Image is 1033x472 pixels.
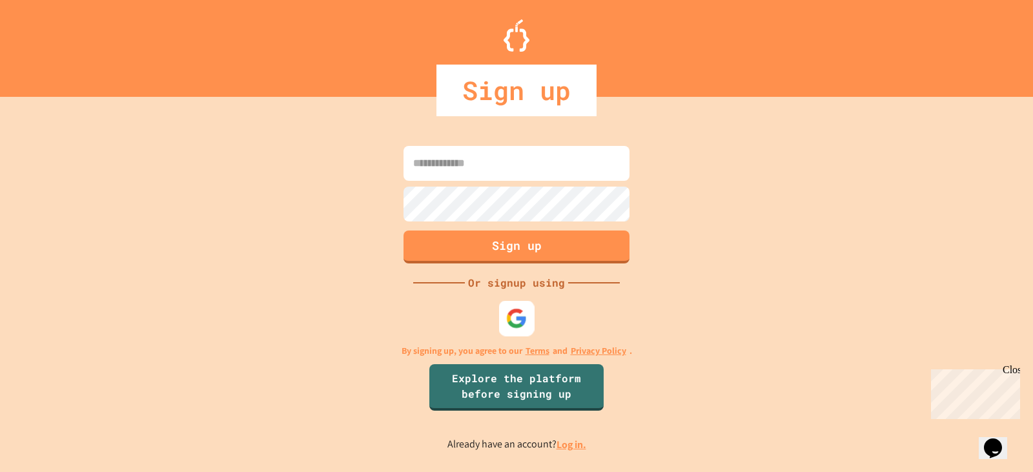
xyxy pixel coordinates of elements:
iframe: chat widget [926,364,1020,419]
button: Sign up [404,231,629,263]
div: Sign up [436,65,597,116]
a: Terms [526,344,549,358]
iframe: chat widget [979,420,1020,459]
p: By signing up, you agree to our and . [402,344,632,358]
div: Or signup using [465,275,568,291]
img: google-icon.svg [506,307,527,329]
a: Explore the platform before signing up [429,364,604,411]
img: Logo.svg [504,19,529,52]
a: Log in. [557,438,586,451]
div: Chat with us now!Close [5,5,89,82]
a: Privacy Policy [571,344,626,358]
p: Already have an account? [447,436,586,453]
